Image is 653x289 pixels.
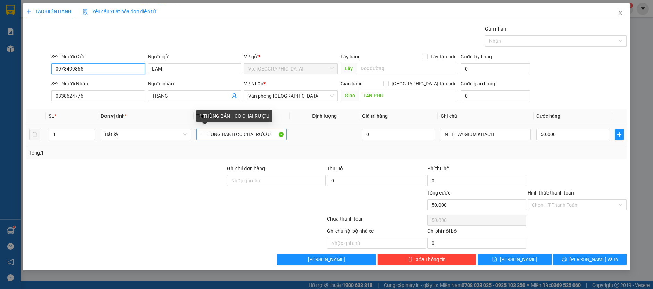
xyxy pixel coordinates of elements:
[428,53,458,60] span: Lấy tận nơi
[408,257,413,262] span: delete
[26,9,31,14] span: plus
[461,90,530,101] input: Cước giao hàng
[478,254,552,265] button: save[PERSON_NAME]
[101,113,127,119] span: Đơn vị tính
[308,256,345,263] span: [PERSON_NAME]
[327,227,426,238] div: Ghi chú nội bộ nhà xe
[341,90,359,101] span: Giao
[232,93,237,99] span: user-add
[553,254,627,265] button: printer[PERSON_NAME] và In
[29,129,40,140] button: delete
[196,129,287,140] input: VD: Bàn, Ghế
[327,238,426,249] input: Nhập ghi chú
[562,257,567,262] span: printer
[227,166,265,171] label: Ghi chú đơn hàng
[148,80,242,88] div: Người nhận
[461,81,495,86] label: Cước giao hàng
[341,63,357,74] span: Lấy
[461,54,492,59] label: Cước lấy hàng
[427,165,526,175] div: Phí thu hộ
[248,91,334,101] span: Văn phòng Tân Phú
[196,110,272,122] div: 1 THÙNG BÁNH CÓ CHAI RƯỢU
[26,9,72,14] span: TẠO ĐƠN HÀNG
[51,53,145,60] div: SĐT Người Gửi
[461,63,530,74] input: Cước lấy hàng
[377,254,476,265] button: deleteXóa Thông tin
[51,80,145,88] div: SĐT Người Nhận
[485,26,506,32] label: Gán nhãn
[29,149,252,157] div: Tổng: 1
[615,129,624,140] button: plus
[389,80,458,88] span: [GEOGRAPHIC_DATA] tận nơi
[569,256,618,263] span: [PERSON_NAME] và In
[611,3,630,23] button: Close
[536,113,560,119] span: Cước hàng
[416,256,446,263] span: Xóa Thông tin
[327,166,343,171] span: Thu Hộ
[45,10,67,67] b: Biên nhận gởi hàng hóa
[427,227,526,238] div: Chi phí nội bộ
[83,9,88,15] img: icon
[362,129,435,140] input: 0
[341,54,361,59] span: Lấy hàng
[227,175,326,186] input: Ghi chú đơn hàng
[248,64,334,74] span: Vp. Phan Rang
[500,256,537,263] span: [PERSON_NAME]
[244,81,263,86] span: VP Nhận
[438,109,534,123] th: Ghi chú
[83,9,156,14] span: Yêu cầu xuất hóa đơn điện tử
[277,254,376,265] button: [PERSON_NAME]
[326,215,427,227] div: Chưa thanh toán
[492,257,497,262] span: save
[148,53,242,60] div: Người gửi
[528,190,574,196] label: Hình thức thanh toán
[9,45,38,77] b: An Anh Limousine
[244,53,338,60] div: VP gửi
[615,132,623,137] span: plus
[312,113,337,119] span: Định lượng
[49,113,54,119] span: SL
[359,90,458,101] input: Dọc đường
[441,129,531,140] input: Ghi Chú
[357,63,458,74] input: Dọc đường
[427,190,450,196] span: Tổng cước
[618,10,623,16] span: close
[341,81,363,86] span: Giao hàng
[105,129,187,140] span: Bất kỳ
[362,113,388,119] span: Giá trị hàng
